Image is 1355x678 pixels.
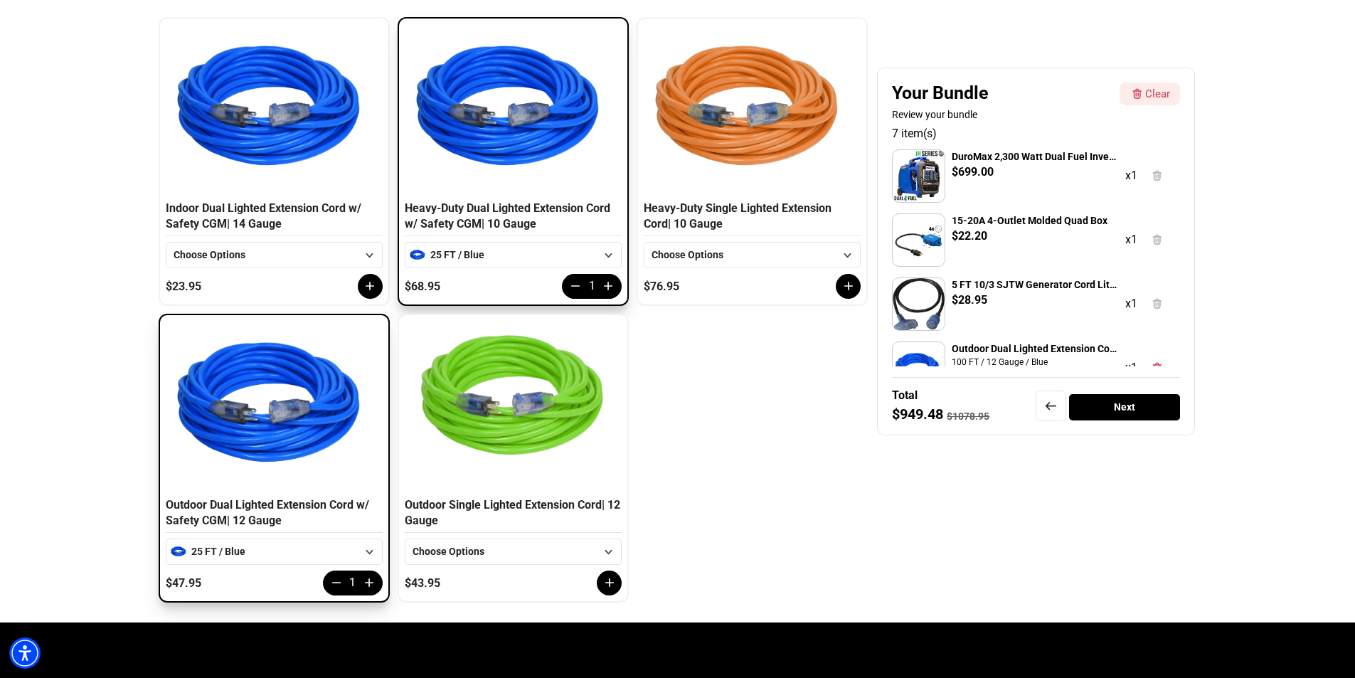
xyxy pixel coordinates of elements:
[166,201,383,236] div: Indoor Dual Lighted Extension Cord w/ Safety CGM
[892,125,1180,142] div: 7 item(s)
[1145,86,1170,102] div: Clear
[668,217,723,231] span: | 10 Gauge
[892,107,1114,122] div: Review your bundle
[952,277,1117,292] div: 5 FT 10/3 SJTW Generator Cord Lited Tri Tap/L5-30P Blk
[405,497,622,533] div: Outdoor Single Lighted Extension Cord
[413,544,596,559] div: Choose Options
[952,292,987,309] div: $28.95
[405,498,620,527] span: | 12 Gauge
[893,278,945,334] img: 5 FT 10/3 SJTW Generator Cord Lited Tri Tap/L5-30P Blk
[166,576,294,590] div: $47.95
[405,280,533,293] div: $68.95
[166,280,294,293] div: $23.95
[947,412,989,420] div: $1078.95
[227,217,282,231] span: | 14 Gauge
[652,248,835,263] div: Choose Options
[892,408,943,420] div: $949.48
[644,201,861,236] div: Heavy-Duty Single Lighted Extension Cord
[1125,168,1137,185] div: x1
[191,544,357,559] div: 25 FT / Blue
[1125,296,1137,313] div: x1
[893,342,945,394] img: Outdoor Dual Lighted Extension Cord w/ Safety CGM
[893,150,945,202] img: DuroMax 2,300 Watt Dual Fuel Inverter
[952,164,994,181] div: $699.00
[405,201,622,236] div: Heavy-Duty Dual Lighted Extension Cord w/ Safety CGM
[227,514,282,527] span: | 12 Gauge
[1069,394,1181,420] div: Next
[952,341,1117,356] div: Outdoor Dual Lighted Extension Cord w/ Safety CGM
[174,248,357,263] div: Choose Options
[589,277,595,295] div: 1
[9,637,41,669] div: Accessibility Menu
[893,214,945,266] img: 15-20A 4-Outlet Molded Quad Box
[405,576,533,590] div: $43.95
[952,228,987,245] div: $22.20
[952,149,1117,164] div: DuroMax 2,300 Watt Dual Fuel Inverter
[1125,360,1137,377] div: x1
[952,356,1117,369] div: 100 FT / 12 Gauge / Blue
[892,388,918,402] div: Total
[644,280,772,293] div: $76.95
[482,217,536,231] span: | 10 Gauge
[952,213,1117,228] div: 15-20A 4-Outlet Molded Quad Box
[166,497,383,533] div: Outdoor Dual Lighted Extension Cord w/ Safety CGM
[430,248,596,263] div: 25 FT / Blue
[1125,232,1137,249] div: x1
[349,574,356,591] div: 1
[892,83,1114,104] div: Your Bundle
